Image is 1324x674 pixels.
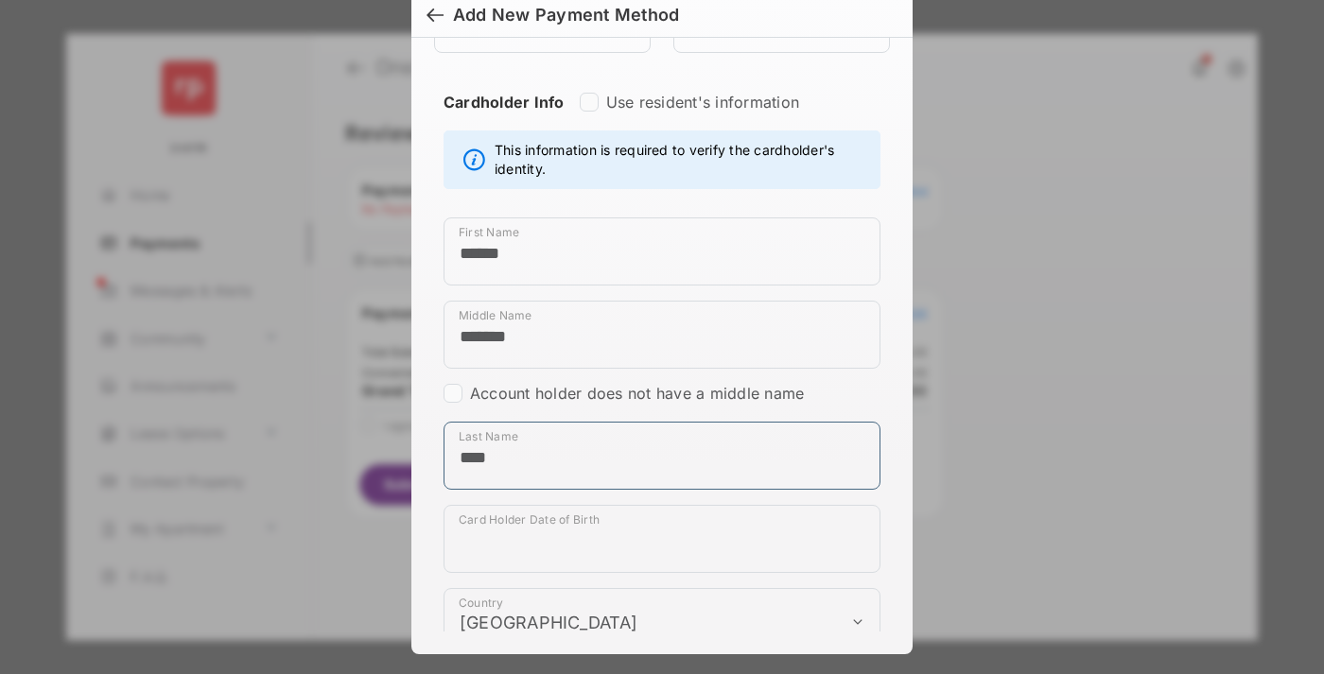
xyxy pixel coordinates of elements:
label: Account holder does not have a middle name [470,384,804,403]
label: Use resident's information [606,93,799,112]
span: This information is required to verify the cardholder's identity. [495,141,870,179]
div: payment_method_screening[postal_addresses][country] [444,588,880,656]
div: Add New Payment Method [453,5,679,26]
strong: Cardholder Info [444,93,565,146]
